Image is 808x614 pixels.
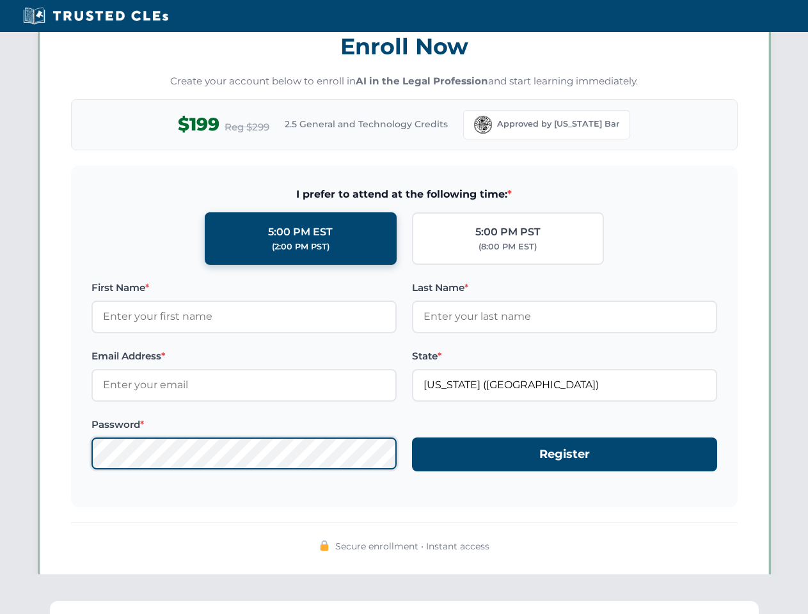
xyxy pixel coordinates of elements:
[178,110,219,139] span: $199
[91,186,717,203] span: I prefer to attend at the following time:
[71,26,738,67] h3: Enroll Now
[412,349,717,364] label: State
[335,539,489,553] span: Secure enrollment • Instant access
[225,120,269,135] span: Reg $299
[412,280,717,295] label: Last Name
[91,369,397,401] input: Enter your email
[91,349,397,364] label: Email Address
[19,6,172,26] img: Trusted CLEs
[91,417,397,432] label: Password
[497,118,619,130] span: Approved by [US_STATE] Bar
[474,116,492,134] img: Florida Bar
[479,240,537,253] div: (8:00 PM EST)
[319,540,329,551] img: 🔒
[71,74,738,89] p: Create your account below to enroll in and start learning immediately.
[91,301,397,333] input: Enter your first name
[356,75,488,87] strong: AI in the Legal Profession
[91,280,397,295] label: First Name
[412,369,717,401] input: Florida (FL)
[475,224,541,240] div: 5:00 PM PST
[412,301,717,333] input: Enter your last name
[268,224,333,240] div: 5:00 PM EST
[272,240,329,253] div: (2:00 PM PST)
[412,437,717,471] button: Register
[285,117,448,131] span: 2.5 General and Technology Credits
